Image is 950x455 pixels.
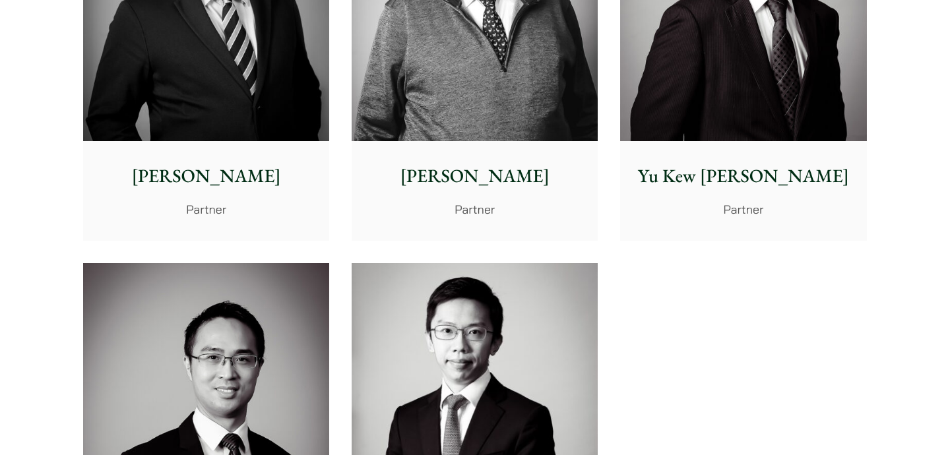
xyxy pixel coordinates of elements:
p: Partner [362,200,587,218]
p: Partner [94,200,319,218]
p: Yu Kew [PERSON_NAME] [631,162,856,190]
p: Partner [631,200,856,218]
p: [PERSON_NAME] [362,162,587,190]
p: [PERSON_NAME] [94,162,319,190]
